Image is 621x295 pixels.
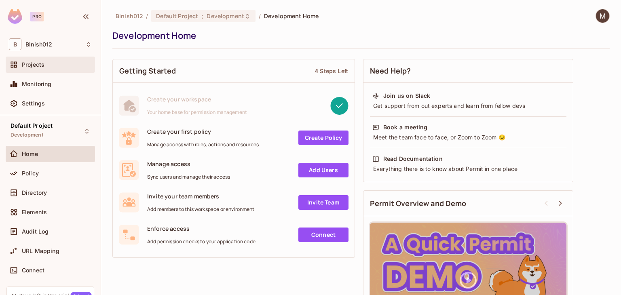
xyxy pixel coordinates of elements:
[372,165,564,173] div: Everything there is to know about Permit in one place
[22,267,44,274] span: Connect
[147,206,255,213] span: Add members to this workspace or environment
[147,141,259,148] span: Manage access with roles, actions and resources
[147,128,259,135] span: Create your first policy
[147,109,247,116] span: Your home base for permission management
[298,195,349,210] a: Invite Team
[298,228,349,242] a: Connect
[22,151,38,157] span: Home
[30,12,44,21] div: Pro
[383,123,427,131] div: Book a meeting
[201,13,204,19] span: :
[112,29,606,42] div: Development Home
[116,12,143,20] span: the active workspace
[147,95,247,103] span: Create your workspace
[25,41,52,48] span: Workspace: Binish012
[22,170,39,177] span: Policy
[22,81,52,87] span: Monitoring
[22,61,44,68] span: Projects
[22,209,47,215] span: Elements
[9,38,21,50] span: B
[298,131,349,145] a: Create Policy
[147,238,256,245] span: Add permission checks to your application code
[383,92,430,100] div: Join us on Slack
[383,155,443,163] div: Read Documentation
[315,67,348,75] div: 4 Steps Left
[147,192,255,200] span: Invite your team members
[22,248,59,254] span: URL Mapping
[298,163,349,177] a: Add Users
[146,12,148,20] li: /
[370,66,411,76] span: Need Help?
[22,190,47,196] span: Directory
[596,9,609,23] img: Manish Gamer
[207,12,244,20] span: Development
[22,100,45,107] span: Settings
[370,198,467,209] span: Permit Overview and Demo
[8,9,22,24] img: SReyMgAAAABJRU5ErkJggg==
[11,122,53,129] span: Default Project
[372,102,564,110] div: Get support from out experts and learn from fellow devs
[11,132,43,138] span: Development
[147,160,230,168] span: Manage access
[119,66,176,76] span: Getting Started
[264,12,319,20] span: Development Home
[147,225,256,232] span: Enforce access
[372,133,564,141] div: Meet the team face to face, or Zoom to Zoom 😉
[156,12,198,20] span: Default Project
[22,228,49,235] span: Audit Log
[147,174,230,180] span: Sync users and manage their access
[259,12,261,20] li: /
